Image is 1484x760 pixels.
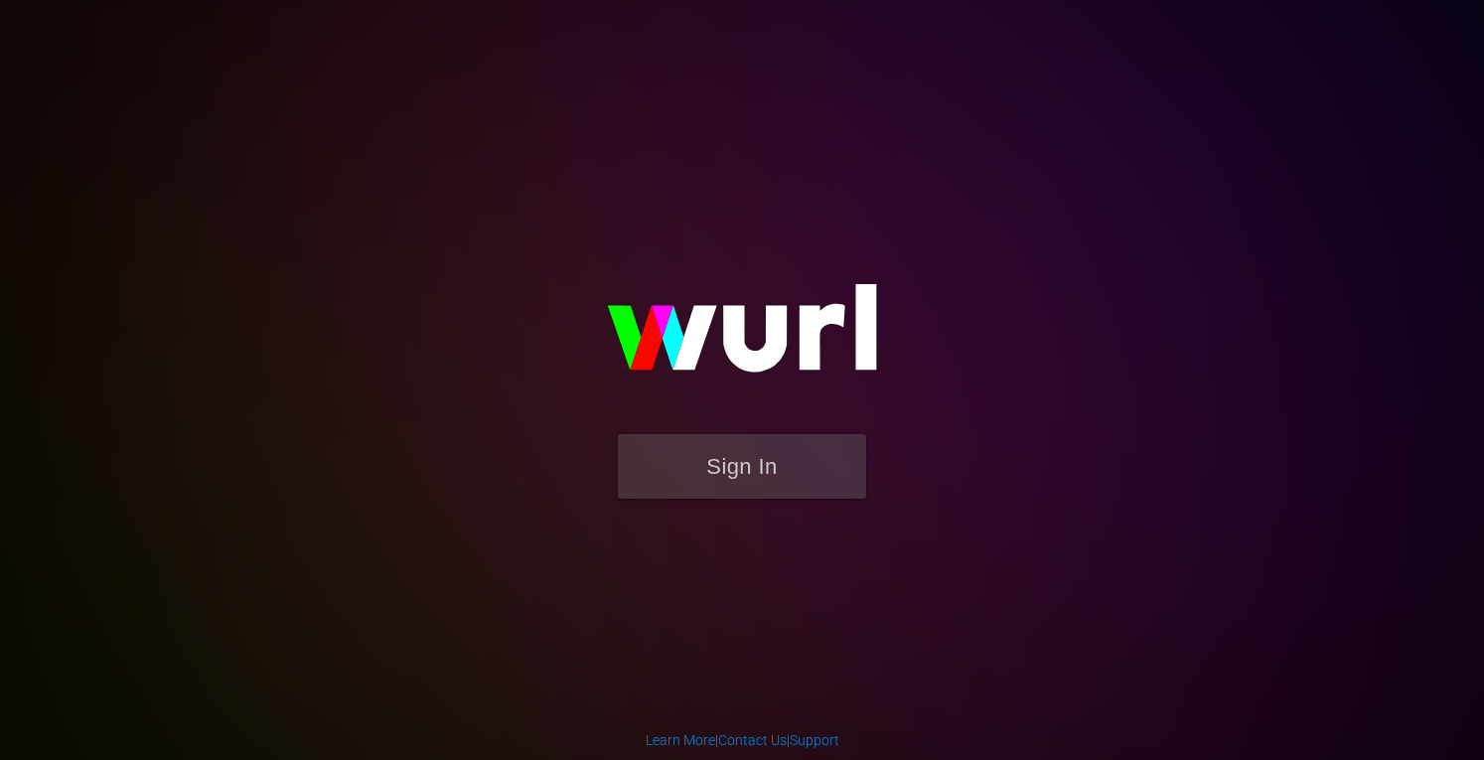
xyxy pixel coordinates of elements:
[646,732,715,748] a: Learn More
[718,732,787,748] a: Contact Us
[618,434,866,499] button: Sign In
[646,730,839,750] div: | |
[543,241,941,434] img: wurl-logo-on-black-223613ac3d8ba8fe6dc639794a292ebdb59501304c7dfd60c99c58986ef67473.svg
[790,732,839,748] a: Support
